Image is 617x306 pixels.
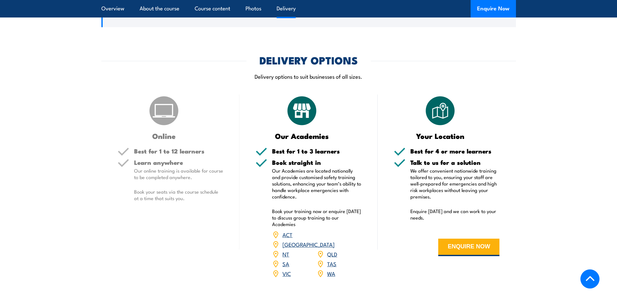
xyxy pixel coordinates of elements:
h5: Best for 4 or more learners [410,148,500,154]
p: Our Academies are located nationally and provide customised safety training solutions, enhancing ... [272,167,361,200]
a: QLD [327,250,337,258]
p: Delivery options to suit businesses of all sizes. [101,73,516,80]
button: ENQUIRE NOW [438,239,499,256]
h5: Learn anywhere [134,159,223,165]
h5: Best for 1 to 3 learners [272,148,361,154]
p: Book your training now or enquire [DATE] to discuss group training to our Academies [272,208,361,227]
h3: Online [118,132,211,140]
h5: Talk to us for a solution [410,159,500,165]
h5: Best for 1 to 12 learners [134,148,223,154]
a: SA [282,260,289,267]
h3: Your Location [394,132,487,140]
p: We offer convenient nationwide training tailored to you, ensuring your staff are well-prepared fo... [410,167,500,200]
h3: Our Academies [256,132,348,140]
a: [GEOGRAPHIC_DATA] [282,240,335,248]
a: VIC [282,269,291,277]
p: Book your seats via the course schedule at a time that suits you. [134,188,223,201]
a: WA [327,269,335,277]
a: ACT [282,231,292,238]
a: NT [282,250,289,258]
h2: DELIVERY OPTIONS [259,55,358,64]
a: TAS [327,260,337,267]
p: Our online training is available for course to be completed anywhere. [134,167,223,180]
p: Enquire [DATE] and we can work to your needs. [410,208,500,221]
h5: Book straight in [272,159,361,165]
